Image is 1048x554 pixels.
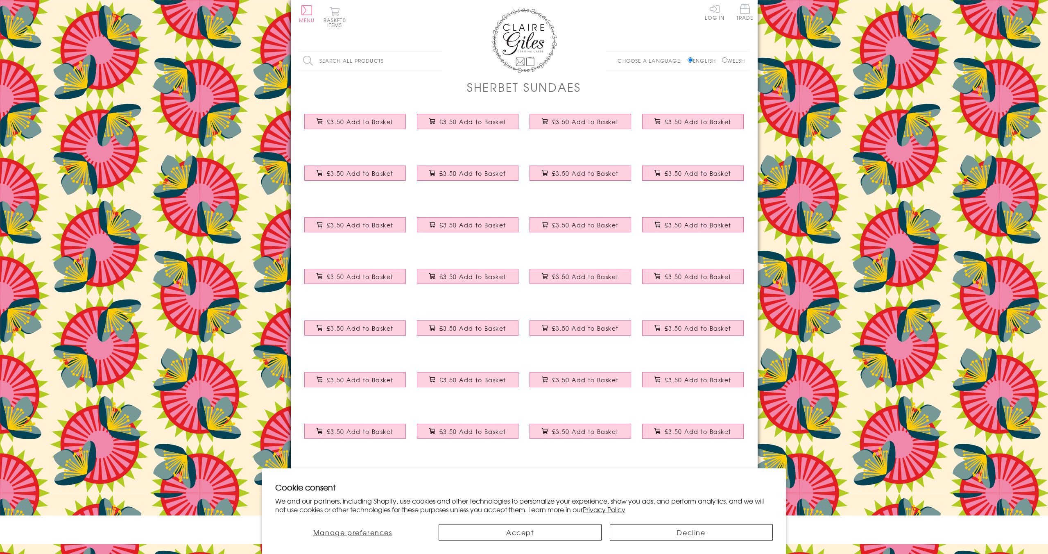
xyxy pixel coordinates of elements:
span: £3.50 Add to Basket [552,221,619,229]
a: Birthday Card, Pink Age 60, Happy 60th Birthday £3.50 Add to Basket [524,418,637,453]
button: £3.50 Add to Basket [417,269,518,284]
a: Birthday Card, Pink Heart, three cheers for the birthday girl! £3.50 Add to Basket [412,159,524,195]
span: £3.50 Add to Basket [665,427,731,436]
span: £3.50 Add to Basket [665,169,731,177]
span: £3.50 Add to Basket [327,272,394,281]
button: £3.50 Add to Basket [530,424,631,439]
span: £3.50 Add to Basket [327,169,394,177]
span: £3.50 Add to Basket [552,272,619,281]
span: £3.50 Add to Basket [439,376,506,384]
button: £3.50 Add to Basket [642,114,744,129]
a: Baby Card, Blue Bunting, Beautiful bouncing brand new Baby Boy £3.50 Add to Basket [524,366,637,401]
button: £3.50 Add to Basket [304,217,406,232]
button: £3.50 Add to Basket [304,372,406,387]
span: £3.50 Add to Basket [552,324,619,332]
button: £3.50 Add to Basket [304,424,406,439]
button: £3.50 Add to Basket [304,114,406,129]
button: £3.50 Add to Basket [642,166,744,181]
span: £3.50 Add to Basket [439,324,506,332]
a: Birthday Card, Bunting, Very Happy Birthday £3.50 Add to Basket [524,159,637,195]
a: Birthday Card, Birdcages, Wishing you a very Happy Birthday £3.50 Add to Basket [524,108,637,143]
span: £3.50 Add to Basket [439,221,506,229]
a: Birthday Card, Butterflies, Happy Birthday Grandma £3.50 Add to Basket [524,263,637,298]
button: £3.50 Add to Basket [417,114,518,129]
a: Wedding Card, Blue Banners, Congratulations Wedding Day £3.50 Add to Basket [524,211,637,246]
label: English [688,57,720,64]
input: Search [434,52,442,70]
span: £3.50 Add to Basket [665,376,731,384]
span: £3.50 Add to Basket [439,169,506,177]
a: Birthday Card, Blue Age 50, Happy 50th Birthday £3.50 Add to Basket [637,418,749,453]
a: Trade [736,4,754,22]
label: Welsh [722,57,745,64]
span: £3.50 Add to Basket [327,324,394,332]
button: £3.50 Add to Basket [304,166,406,181]
span: £3.50 Add to Basket [327,376,394,384]
span: £3.50 Add to Basket [552,376,619,384]
button: Basket0 items [324,7,346,27]
a: Birthday Card, Arrow and bird, Happy Birthday £3.50 Add to Basket [412,108,524,143]
img: Claire Giles Greetings Cards [491,8,557,73]
h2: Cookie consent [275,481,773,493]
p: We and our partners, including Shopify, use cookies and other technologies to personalize your ex... [275,497,773,514]
button: £3.50 Add to Basket [530,114,631,129]
button: £3.50 Add to Basket [417,166,518,181]
a: Birthday Card, Patterned Girls, Happy Birthday £3.50 Add to Basket [299,108,412,143]
p: Choose a language: [618,57,686,64]
span: £3.50 Add to Basket [665,324,731,332]
a: Thank You Card, Pink Stars, To a Great Teacher £3.50 Add to Basket [299,263,412,298]
span: £3.50 Add to Basket [665,118,731,126]
input: Search all products [299,52,442,70]
button: Decline [610,524,773,541]
span: £3.50 Add to Basket [552,169,619,177]
button: £3.50 Add to Basket [642,372,744,387]
a: Birthday Card, Pink Banner, Happy Birthday to you £3.50 Add to Basket [637,108,749,143]
a: Birthday Card, Blue Stars and arrow, Happy Birthday Nephew £3.50 Add to Basket [637,366,749,401]
a: Log In [705,4,724,20]
a: Birthday Card, Pink Stars, Happy Birthday to a special Daughter £3.50 Add to Basket [637,159,749,195]
a: Good Luck Card, Blue Stars, wishing you Good Luck £3.50 Add to Basket [412,418,524,453]
span: £3.50 Add to Basket [439,427,506,436]
button: £3.50 Add to Basket [530,166,631,181]
a: Birthday Card, Squirrels, Happy Birthday Aunt £3.50 Add to Basket [299,211,412,246]
button: Manage preferences [275,524,430,541]
span: 0 items [327,16,346,29]
button: £3.50 Add to Basket [304,269,406,284]
span: £3.50 Add to Basket [552,118,619,126]
a: Birthday Card, Blue Age 40, Happy 40th Birthday £3.50 Add to Basket [637,263,749,298]
a: Thank You Card, Pink Bunting, Thank You very Much £3.50 Add to Basket [524,314,637,350]
button: £3.50 Add to Basket [417,372,518,387]
span: Trade [736,4,754,20]
button: Menu [299,5,315,23]
a: Birthday Card, Pink Age 80, Happy 80th Birthday £3.50 Add to Basket [299,314,412,350]
a: Birthday Card, Blue Age 18, wishing you a Happy 18th Birthday £3.50 Add to Basket [412,263,524,298]
span: £3.50 Add to Basket [665,272,731,281]
button: £3.50 Add to Basket [530,372,631,387]
button: £3.50 Add to Basket [642,269,744,284]
button: £3.50 Add to Basket [304,320,406,336]
button: £3.50 Add to Basket [530,217,631,232]
button: £3.50 Add to Basket [642,424,744,439]
a: Birthday Card, Blue Stars, to my wonderful Husband, Happy Birthday £3.50 Add to Basket [412,314,524,350]
button: Accept [439,524,602,541]
span: £3.50 Add to Basket [439,272,506,281]
input: Welsh [722,57,727,63]
span: £3.50 Add to Basket [327,118,394,126]
a: Privacy Policy [583,504,625,514]
span: £3.50 Add to Basket [552,427,619,436]
span: £3.50 Add to Basket [665,221,731,229]
button: £3.50 Add to Basket [642,217,744,232]
button: £3.50 Add to Basket [417,424,518,439]
a: Thank You Card, Blue Stars, To a Great Teacher £3.50 Add to Basket [637,211,749,246]
span: £3.50 Add to Basket [327,427,394,436]
h1: Sherbet Sundaes [467,79,581,95]
a: Birthday Card, Pink Age 40, Happy 40th Birthday £3.50 Add to Basket [299,418,412,453]
button: £3.50 Add to Basket [417,217,518,232]
button: £3.50 Add to Basket [530,269,631,284]
a: Birthday Card, Blue Age 70, Happy 70th Birthday £3.50 Add to Basket [299,366,412,401]
span: £3.50 Add to Basket [327,221,394,229]
a: Birthday Card, Blue Age 30, Happy 30th Birthday £3.50 Add to Basket [412,366,524,401]
a: Good Luck Leaving Card, Bird Card, Goodbye and Good Luck £3.50 Add to Basket [637,314,749,350]
span: Menu [299,16,315,24]
a: Birthday Card, Patterned Girls, Happy Birthday Cousin £3.50 Add to Basket [412,211,524,246]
